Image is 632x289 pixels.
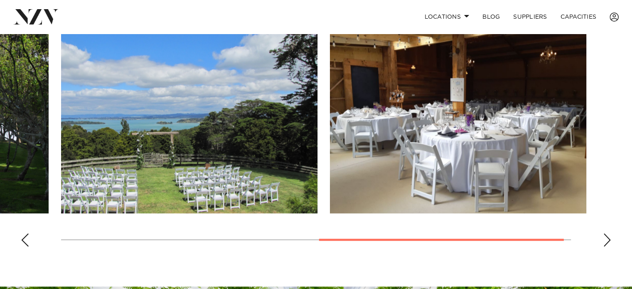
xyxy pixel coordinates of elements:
[13,9,59,24] img: nzv-logo.png
[418,8,476,26] a: Locations
[61,25,317,213] swiper-slide: 3 / 4
[554,8,603,26] a: Capacities
[330,25,586,213] swiper-slide: 4 / 4
[476,8,507,26] a: BLOG
[507,8,553,26] a: SUPPLIERS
